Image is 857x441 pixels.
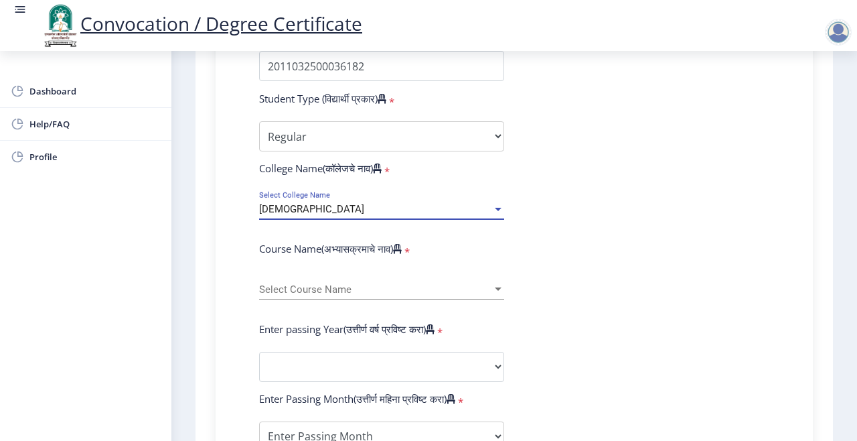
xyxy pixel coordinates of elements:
span: Select Course Name [259,284,492,296]
a: Convocation / Degree Certificate [40,11,362,36]
label: Enter passing Year(उत्तीर्ण वर्ष प्रविष्ट करा) [259,322,435,336]
label: College Name(कॉलेजचे नाव) [259,162,382,175]
input: PRN Number [259,51,504,81]
span: [DEMOGRAPHIC_DATA] [259,203,364,215]
img: logo [40,3,80,48]
label: Student Type (विद्यार्थी प्रकार) [259,92,386,105]
label: Enter Passing Month(उत्तीर्ण महिना प्रविष्ट करा) [259,392,455,405]
span: Profile [29,149,161,165]
span: Dashboard [29,83,161,99]
span: Help/FAQ [29,116,161,132]
label: Course Name(अभ्यासक्रमाचे नाव) [259,242,402,255]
